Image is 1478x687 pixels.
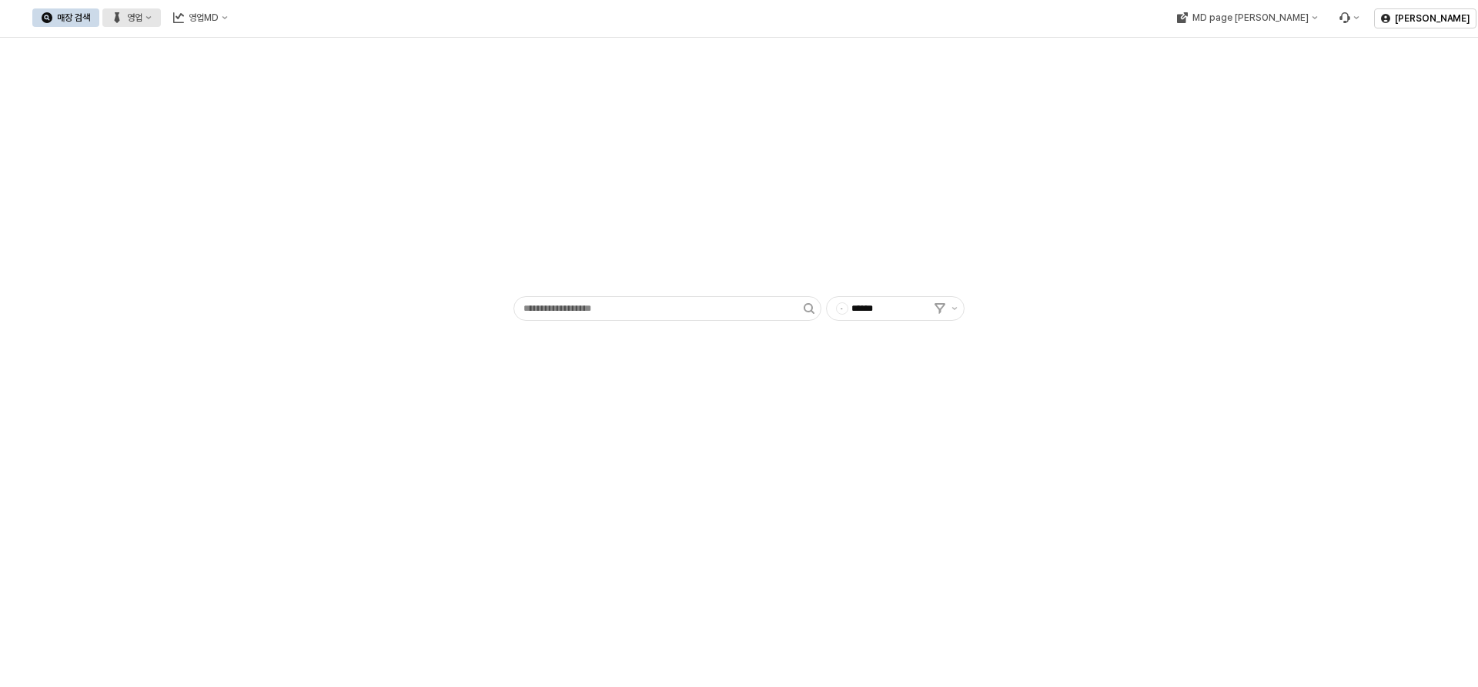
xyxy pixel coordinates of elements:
[127,12,142,23] div: 영업
[945,297,964,320] button: 제안 사항 표시
[57,12,90,23] div: 매장 검색
[1329,8,1368,27] div: Menu item 6
[189,12,219,23] div: 영업MD
[1167,8,1326,27] div: MD page 이동
[32,8,99,27] button: 매장 검색
[164,8,237,27] button: 영업MD
[837,303,848,314] span: -
[1395,12,1470,25] p: [PERSON_NAME]
[1192,12,1308,23] div: MD page [PERSON_NAME]
[102,8,161,27] button: 영업
[1167,8,1326,27] button: MD page [PERSON_NAME]
[1374,8,1476,28] button: [PERSON_NAME]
